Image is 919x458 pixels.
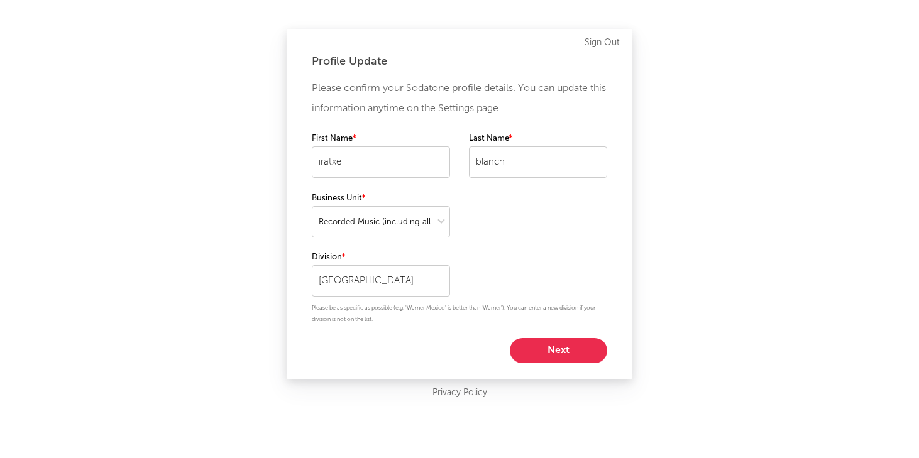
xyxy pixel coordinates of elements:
button: Next [510,338,607,363]
p: Please confirm your Sodatone profile details. You can update this information anytime on the Sett... [312,79,607,119]
a: Sign Out [585,35,620,50]
label: Division [312,250,450,265]
input: Your division [312,265,450,297]
label: Last Name [469,131,607,146]
input: Your last name [469,146,607,178]
div: Profile Update [312,54,607,69]
label: Business Unit [312,191,450,206]
label: First Name [312,131,450,146]
p: Please be as specific as possible (e.g. 'Warner Mexico' is better than 'Warner'). You can enter a... [312,303,607,325]
input: Your first name [312,146,450,178]
a: Privacy Policy [432,385,487,401]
